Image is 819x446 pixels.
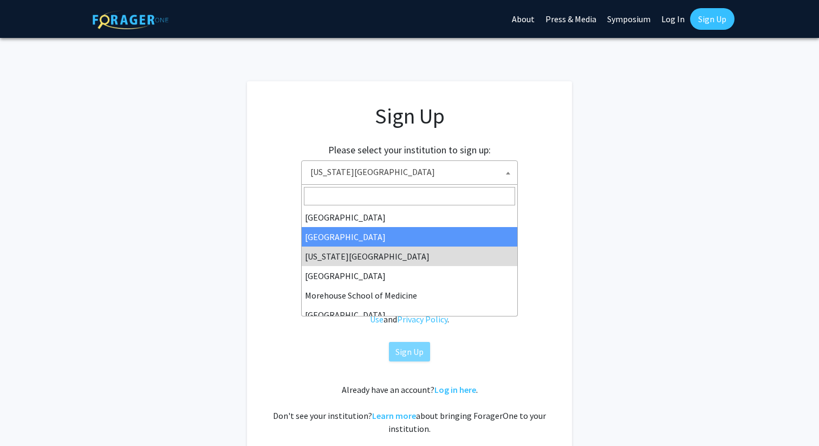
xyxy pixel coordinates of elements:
li: Morehouse School of Medicine [302,286,517,305]
button: Sign Up [389,342,430,361]
li: [US_STATE][GEOGRAPHIC_DATA] [302,247,517,266]
li: [GEOGRAPHIC_DATA] [302,266,517,286]
input: Search [304,187,515,205]
span: Kansas State University [301,160,518,185]
span: Kansas State University [306,161,517,183]
li: [GEOGRAPHIC_DATA] [302,305,517,325]
li: [GEOGRAPHIC_DATA] [302,227,517,247]
a: Sign Up [690,8,734,30]
h1: Sign Up [269,103,550,129]
li: [GEOGRAPHIC_DATA] [302,208,517,227]
a: Learn more about bringing ForagerOne to your institution [372,410,416,421]
div: Already have an account? . Don't see your institution? about bringing ForagerOne to your institut... [269,383,550,435]
a: Terms of Use [370,301,502,325]
a: Privacy Policy [397,314,447,325]
a: Log in here [434,384,476,395]
h2: Please select your institution to sign up: [328,144,491,156]
img: ForagerOne Logo [93,10,168,29]
iframe: Chat [8,397,46,438]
